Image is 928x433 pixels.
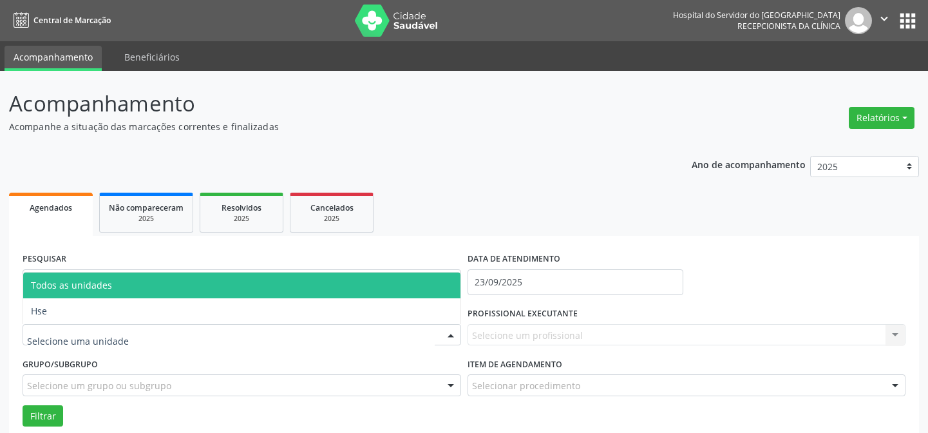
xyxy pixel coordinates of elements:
span: Todos as unidades [31,279,112,291]
button: Relatórios [849,107,914,129]
span: Resolvidos [222,202,261,213]
span: Central de Marcação [33,15,111,26]
a: Acompanhamento [5,46,102,71]
i:  [877,12,891,26]
p: Acompanhamento [9,88,646,120]
a: Central de Marcação [9,10,111,31]
span: Recepcionista da clínica [737,21,840,32]
span: Selecionar procedimento [472,379,580,392]
a: Beneficiários [115,46,189,68]
div: 2025 [209,214,274,224]
span: Cancelados [310,202,354,213]
label: Item de agendamento [468,354,562,374]
div: 2025 [109,214,184,224]
input: Selecione um intervalo [468,269,683,295]
span: Hse [31,305,47,317]
label: DATA DE ATENDIMENTO [468,249,560,269]
div: 2025 [299,214,364,224]
p: Ano de acompanhamento [692,156,806,172]
input: Nome, código do beneficiário ou CPF [23,269,461,295]
div: Hospital do Servidor do [GEOGRAPHIC_DATA] [673,10,840,21]
input: Selecione uma unidade [27,329,435,354]
span: Não compareceram [109,202,184,213]
label: PROFISSIONAL EXECUTANTE [468,304,578,324]
label: PESQUISAR [23,249,66,269]
button: apps [896,10,919,32]
span: Selecione um grupo ou subgrupo [27,379,171,392]
img: img [845,7,872,34]
span: Agendados [30,202,72,213]
p: Acompanhe a situação das marcações correntes e finalizadas [9,120,646,133]
button:  [872,7,896,34]
label: Grupo/Subgrupo [23,354,98,374]
button: Filtrar [23,405,63,427]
